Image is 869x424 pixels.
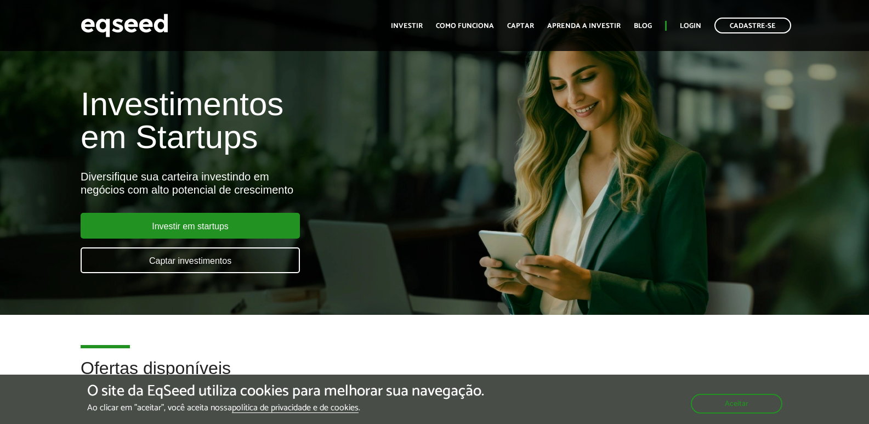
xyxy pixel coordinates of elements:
a: Investir [391,22,423,30]
a: Investir em startups [81,213,300,239]
a: política de privacidade e de cookies [232,404,359,413]
h2: Ofertas disponíveis [81,359,788,394]
a: Aprenda a investir [547,22,621,30]
a: Captar investimentos [81,247,300,273]
h5: O site da EqSeed utiliza cookies para melhorar sua navegação. [87,383,484,400]
a: Como funciona [436,22,494,30]
a: Blog [634,22,652,30]
div: Diversifique sua carteira investindo em negócios com alto potencial de crescimento [81,170,499,196]
p: Ao clicar em "aceitar", você aceita nossa . [87,403,484,413]
a: Login [680,22,701,30]
button: Aceitar [691,394,782,414]
img: EqSeed [81,11,168,40]
a: Captar [507,22,534,30]
h1: Investimentos em Startups [81,88,499,154]
a: Cadastre-se [714,18,791,33]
